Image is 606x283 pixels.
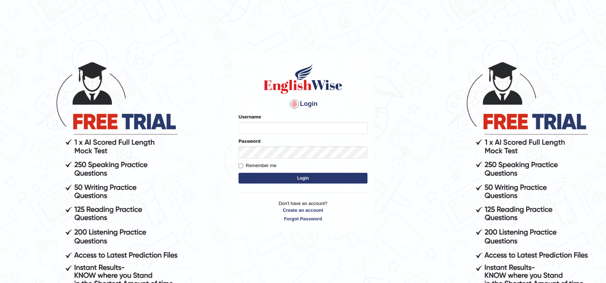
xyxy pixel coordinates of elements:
[239,113,261,120] label: Username
[239,215,367,222] a: Forgot Password
[239,162,276,169] label: Remember me
[239,164,243,168] input: Remember me
[262,63,344,95] img: Logo of English Wise sign in for intelligent practice with AI
[239,200,367,222] p: Don't have an account?
[239,207,367,214] a: Create an account
[239,98,367,110] h4: Login
[239,173,367,184] button: Login
[239,138,260,145] label: Password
